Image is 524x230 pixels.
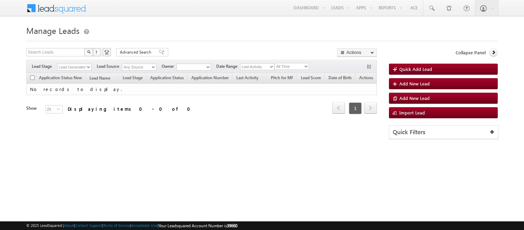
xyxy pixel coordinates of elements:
a: Last Activity [233,74,262,83]
a: Pitch for MF [267,74,297,83]
span: Pitch for MF [271,75,293,80]
span: Collapse Panel [456,49,486,56]
span: Lead Source [97,63,122,70]
span: Add New Lead [399,81,430,86]
span: Date of Birth [328,75,352,80]
span: 25 [46,105,57,113]
td: No records to display. [26,84,377,95]
span: Add New Lead [399,95,430,101]
a: Acceptable Use [131,223,158,228]
button: ? [93,48,101,56]
span: Application Number [191,75,229,80]
a: next [364,103,377,114]
span: Lead Stage [32,63,57,70]
button: Actions [337,48,377,57]
span: select [57,107,63,110]
span: Lead Stage [123,75,143,80]
a: Lead Stage [119,74,146,83]
a: Contact Support [75,223,102,228]
span: Actions [356,74,377,83]
a: Application Status New [36,74,85,83]
a: Application Number [188,74,232,83]
a: Lead Score [297,74,324,83]
div: Displaying items 0 - 0 of 0 [68,105,194,113]
input: Check all records [30,75,35,80]
a: Application Status [147,74,187,83]
a: prev [332,103,345,114]
span: Date Range [216,63,240,70]
a: Lead Name [86,74,114,83]
span: prev [332,102,345,114]
a: About [64,223,74,228]
a: Date of Birth [325,74,355,83]
span: 39660 [227,223,237,228]
div: Quick Filters [389,126,498,139]
div: Show [26,105,40,111]
span: Import Lead [399,110,425,116]
span: 1 [349,102,362,114]
span: Manage Leads [26,25,79,36]
span: Application Status [150,75,184,80]
span: Lead Score [301,75,321,80]
span: ? [95,49,98,55]
span: Application Status New [39,75,82,80]
span: © 2025 LeadSquared | | | | | [26,222,237,229]
span: Quick Add Lead [399,66,432,72]
span: next [364,102,377,114]
a: Terms of Service [103,223,130,228]
span: Advanced Search [120,49,153,55]
span: Your Leadsquared Account Number is [159,223,237,228]
img: Search [87,50,90,54]
span: Owner [162,63,177,70]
